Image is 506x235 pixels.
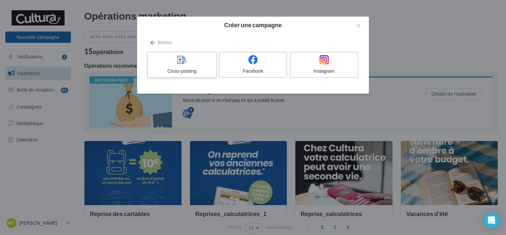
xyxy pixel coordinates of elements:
div: Cross-posting [150,68,213,74]
h2: Créer une campagne [148,22,358,28]
div: Instagram [293,68,355,74]
div: Open Intercom Messenger [483,212,499,228]
div: Facebook [222,68,284,74]
button: Retour [148,39,175,46]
